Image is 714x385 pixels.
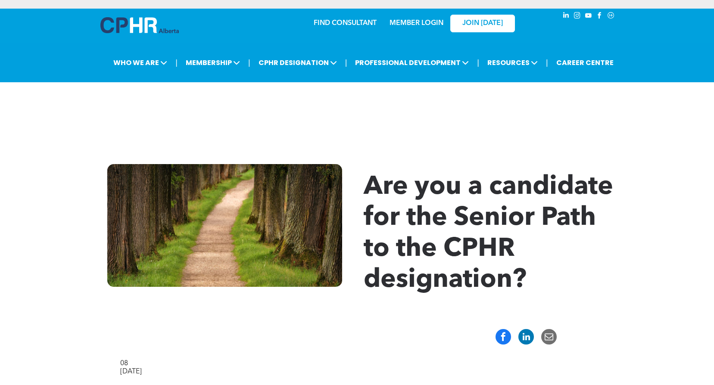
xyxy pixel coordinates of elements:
[120,360,594,368] div: 08
[256,55,340,71] span: CPHR DESIGNATION
[352,55,471,71] span: PROFESSIONAL DEVELOPMENT
[248,54,250,71] li: |
[183,55,243,71] span: MEMBERSHIP
[573,11,582,22] a: instagram
[100,17,179,33] img: A blue and white logo for cp alberta
[554,55,616,71] a: CAREER CENTRE
[390,20,443,27] a: MEMBER LOGIN
[477,54,479,71] li: |
[584,11,593,22] a: youtube
[120,368,594,376] div: [DATE]
[111,55,170,71] span: WHO WE ARE
[561,11,571,22] a: linkedin
[345,54,347,71] li: |
[314,20,377,27] a: FIND CONSULTANT
[595,11,605,22] a: facebook
[546,54,548,71] li: |
[450,15,515,32] a: JOIN [DATE]
[606,11,616,22] a: Social network
[175,54,178,71] li: |
[364,174,613,293] span: Are you a candidate for the Senior Path to the CPHR designation?
[485,55,540,71] span: RESOURCES
[462,19,503,28] span: JOIN [DATE]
